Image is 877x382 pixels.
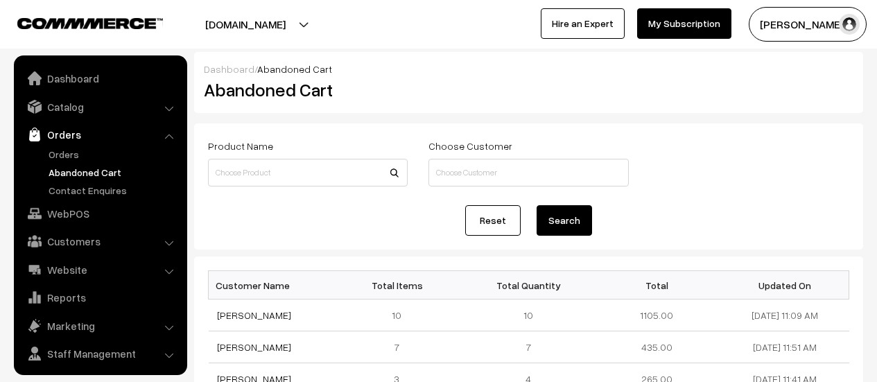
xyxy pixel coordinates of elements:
[17,285,182,310] a: Reports
[541,8,625,39] a: Hire an Expert
[17,18,163,28] img: COMMMERCE
[721,299,849,331] td: [DATE] 11:09 AM
[17,229,182,254] a: Customers
[217,341,291,353] a: [PERSON_NAME]
[17,14,139,31] a: COMMMERCE
[465,205,521,236] a: Reset
[336,271,464,299] th: Total Items
[204,63,254,75] a: Dashboard
[464,331,593,363] td: 7
[17,257,182,282] a: Website
[428,159,628,186] input: Choose Customer
[45,165,182,180] a: Abandoned Cart
[17,66,182,91] a: Dashboard
[257,63,332,75] span: Abandoned Cart
[17,94,182,119] a: Catalog
[593,331,721,363] td: 435.00
[749,7,867,42] button: [PERSON_NAME]
[45,147,182,162] a: Orders
[204,79,406,101] h2: Abandoned Cart
[464,271,593,299] th: Total Quantity
[17,341,182,366] a: Staff Management
[217,309,291,321] a: [PERSON_NAME]
[593,299,721,331] td: 1105.00
[593,271,721,299] th: Total
[336,299,464,331] td: 10
[464,299,593,331] td: 10
[209,271,337,299] th: Customer Name
[839,14,860,35] img: user
[208,139,273,153] label: Product Name
[204,62,853,76] div: /
[157,7,334,42] button: [DOMAIN_NAME]
[208,159,408,186] input: Choose Product
[721,271,849,299] th: Updated On
[45,183,182,198] a: Contact Enquires
[537,205,592,236] button: Search
[721,331,849,363] td: [DATE] 11:51 AM
[637,8,731,39] a: My Subscription
[17,201,182,226] a: WebPOS
[428,139,512,153] label: Choose Customer
[336,331,464,363] td: 7
[17,313,182,338] a: Marketing
[17,122,182,147] a: Orders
